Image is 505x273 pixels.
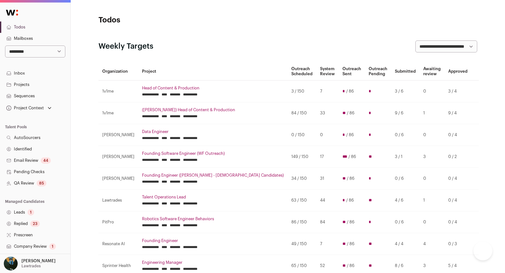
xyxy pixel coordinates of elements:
[391,102,419,124] td: 9 / 6
[391,211,419,233] td: 0 / 6
[391,146,419,168] td: 3 / 1
[288,233,316,255] td: 49 / 150
[444,63,471,81] th: Approved
[444,168,471,190] td: 0 / 4
[316,81,339,102] td: 7
[98,81,138,102] td: 1v1me
[142,238,284,243] a: Founding Engineer
[288,81,316,102] td: 3 / 150
[288,102,316,124] td: 84 / 150
[346,132,354,137] span: / 86
[41,157,51,164] div: 44
[316,124,339,146] td: 0
[346,89,354,94] span: / 86
[21,258,56,264] p: [PERSON_NAME]
[98,41,153,52] h2: Weekly Targets
[142,129,284,134] a: Data Engineer
[142,107,284,112] a: ([PERSON_NAME]) Head of Content & Production
[347,176,354,181] span: / 86
[348,154,356,159] span: / 86
[98,102,138,124] td: 1v1me
[316,168,339,190] td: 31
[3,257,57,270] button: Open dropdown
[316,63,339,81] th: System Review
[419,233,444,255] td: 4
[419,211,444,233] td: 0
[288,146,316,168] td: 149 / 150
[98,15,225,25] h1: Todos
[288,168,316,190] td: 34 / 150
[288,190,316,211] td: 63 / 150
[444,211,471,233] td: 0 / 4
[391,233,419,255] td: 4 / 4
[142,151,284,156] a: Founding Software Engineer (WF Outreach)
[98,233,138,255] td: Resonate AI
[347,263,354,268] span: / 86
[3,6,21,19] img: Wellfound
[316,190,339,211] td: 44
[138,63,288,81] th: Project
[419,190,444,211] td: 1
[444,190,471,211] td: 0 / 4
[419,146,444,168] td: 3
[30,221,40,227] div: 23
[419,102,444,124] td: 1
[37,180,46,186] div: 85
[142,260,284,265] a: Engineering Manager
[347,241,354,246] span: / 86
[444,124,471,146] td: 0 / 4
[444,102,471,124] td: 9 / 4
[347,111,354,116] span: / 86
[419,81,444,102] td: 0
[142,173,284,178] a: Founding Engineer ([PERSON_NAME] - [DEMOGRAPHIC_DATA] Candidates)
[142,195,284,200] a: Talent Operations Lead
[98,63,138,81] th: Organization
[316,233,339,255] td: 7
[98,124,138,146] td: [PERSON_NAME]
[419,168,444,190] td: 0
[98,168,138,190] td: [PERSON_NAME]
[98,211,138,233] td: PitPro
[5,106,44,111] div: Project Context
[4,257,18,270] img: 12031951-medium_jpg
[473,241,492,260] iframe: Help Scout Beacon - Open
[288,63,316,81] th: Outreach Scheduled
[316,211,339,233] td: 84
[391,190,419,211] td: 4 / 6
[98,146,138,168] td: [PERSON_NAME]
[21,264,41,269] p: Lawtrades
[391,168,419,190] td: 0 / 6
[444,81,471,102] td: 3 / 4
[419,124,444,146] td: 0
[27,209,34,215] div: 1
[98,190,138,211] td: Lawtrades
[444,146,471,168] td: 0 / 2
[316,102,339,124] td: 33
[419,63,444,81] th: Awaiting review
[347,220,354,225] span: / 86
[316,146,339,168] td: 17
[365,63,391,81] th: Outreach Pending
[346,198,354,203] span: / 86
[288,124,316,146] td: 0 / 150
[142,216,284,221] a: Robotics Software Engineer Behaviors
[5,104,53,112] button: Open dropdown
[444,233,471,255] td: 0 / 3
[391,63,419,81] th: Submitted
[142,86,284,91] a: Head of Content & Production
[391,81,419,102] td: 3 / 6
[339,63,365,81] th: Outreach Sent
[391,124,419,146] td: 0 / 6
[288,211,316,233] td: 86 / 150
[49,243,56,250] div: 1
